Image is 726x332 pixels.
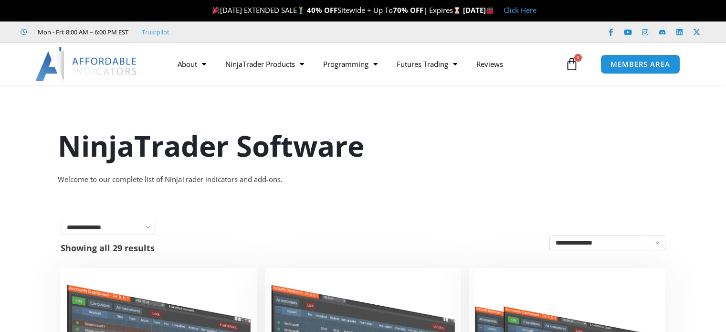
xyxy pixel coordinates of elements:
[549,235,665,250] select: Shop order
[216,53,314,75] a: NinjaTrader Products
[467,53,513,75] a: Reviews
[486,7,494,14] img: 🏭
[307,5,337,15] strong: 40% OFF
[551,50,593,78] a: 0
[314,53,387,75] a: Programming
[58,173,669,186] div: Welcome to our complete list of NinjaTrader indicators and add-ons.
[61,244,155,252] p: Showing all 29 results
[297,7,305,14] img: 🏌️‍♂️
[210,5,463,15] span: [DATE] EXTENDED SALE Sitewide + Up To | Expires
[35,47,138,81] img: LogoAI | Affordable Indicators – NinjaTrader
[600,54,680,74] a: MEMBERS AREA
[574,54,582,62] span: 0
[463,5,494,15] strong: [DATE]
[387,53,467,75] a: Futures Trading
[168,53,216,75] a: About
[393,5,423,15] strong: 70% OFF
[35,26,128,38] span: Mon - Fri: 8:00 AM – 6:00 PM EST
[168,53,563,75] nav: Menu
[504,5,537,15] a: Click Here
[142,26,169,38] a: Trustpilot
[58,126,669,166] h1: NinjaTrader Software
[610,61,670,68] span: MEMBERS AREA
[212,7,220,14] img: 🎉
[453,7,461,14] img: ⌛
